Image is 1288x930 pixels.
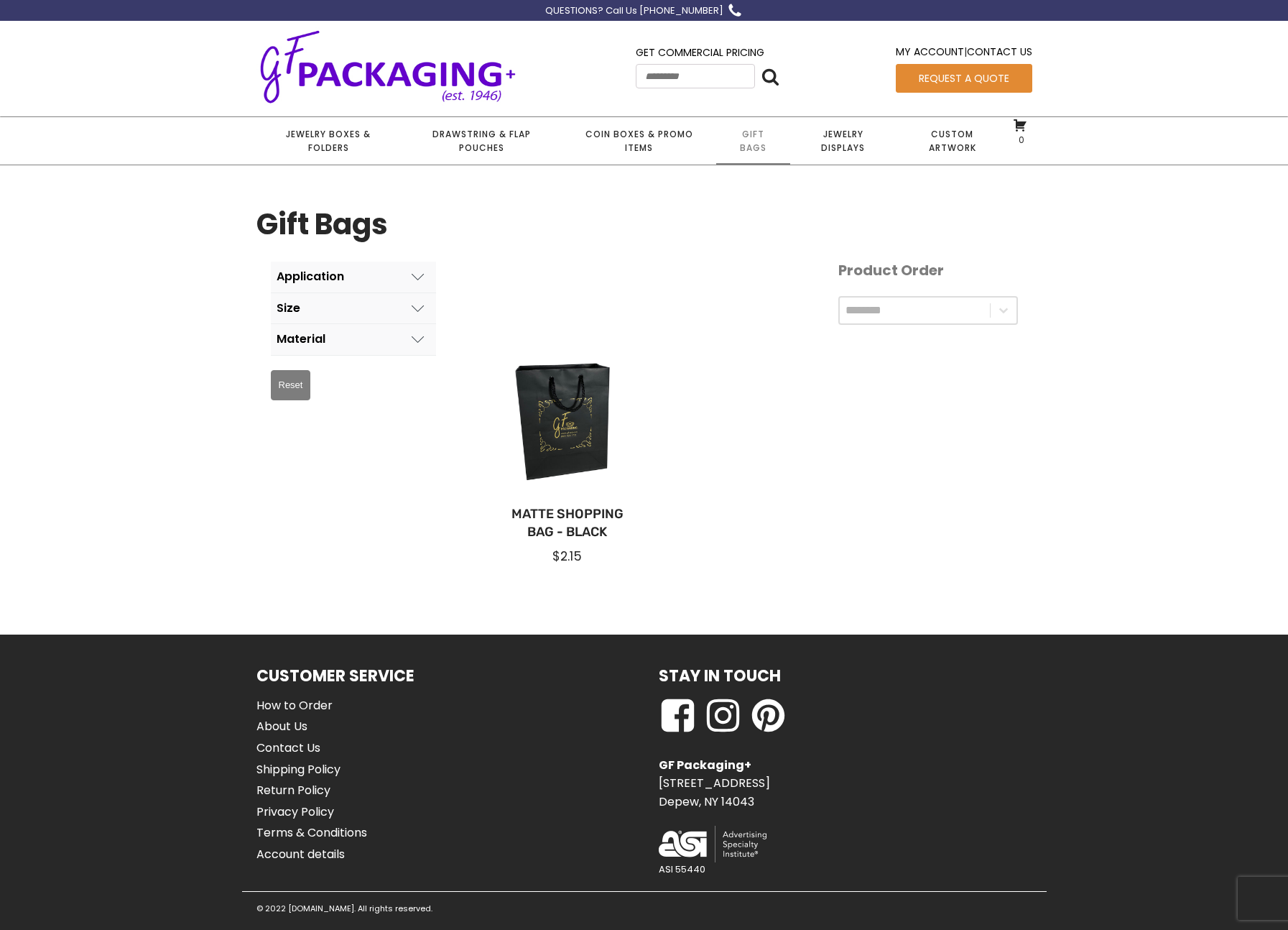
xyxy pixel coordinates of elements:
a: Gift Bags [716,117,790,165]
h1: Stay in Touch [659,663,781,689]
a: Account details [256,845,367,864]
div: $2.15 [499,548,637,565]
a: Drawstring & Flap Pouches [401,117,562,165]
a: Custom Artwork [896,117,1008,165]
a: About Us [256,717,367,736]
div: Application [277,270,344,283]
a: Coin Boxes & Promo Items [562,117,715,165]
a: Get Commercial Pricing [636,45,764,60]
a: Contact Us [967,45,1032,59]
img: GF Packaging + - Established 1946 [256,27,519,106]
button: Size [271,293,436,324]
a: Return Policy [256,781,367,800]
a: 0 [1013,118,1027,145]
h1: Gift Bags [256,201,388,247]
a: My Account [896,45,964,59]
div: Size [277,302,300,315]
p: © 2022 [DOMAIN_NAME]. All rights reserved. [256,903,432,916]
h1: Customer Service [256,663,414,689]
span: 0 [1015,134,1024,146]
a: Jewelry Boxes & Folders [256,117,401,165]
strong: GF Packaging+ [659,757,751,773]
a: How to Order [256,696,367,715]
div: Material [277,333,325,346]
a: Request a Quote [896,64,1032,93]
a: Matte Shopping Bag - Black [499,505,637,541]
div: | [896,44,1032,63]
a: Privacy Policy [256,803,367,821]
button: Application [271,262,436,293]
a: Terms & Conditions [256,824,367,842]
a: Shipping Policy [256,760,367,779]
p: ASI 55440 [659,862,705,878]
div: QUESTIONS? Call Us [PHONE_NUMBER] [545,4,723,19]
a: Contact Us [256,739,367,758]
p: [STREET_ADDRESS] Depew, NY 14043 [659,756,770,811]
a: Jewelry Displays [790,117,896,165]
img: ASI Logo [659,826,766,862]
button: Material [271,324,436,355]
